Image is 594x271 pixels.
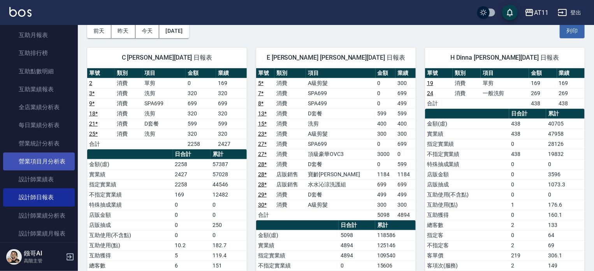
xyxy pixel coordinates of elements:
td: A級剪髮 [306,78,375,88]
td: 169 [529,78,557,88]
td: 119.4 [211,250,247,260]
th: 業績 [395,68,416,78]
td: 0 [173,230,211,240]
td: 消費 [115,98,142,108]
td: 不指定實業績 [425,149,509,159]
td: 47958 [546,129,585,139]
td: 250 [211,220,247,230]
td: SPA699 [306,88,375,98]
td: 洗剪 [142,108,185,119]
td: 互助使用(點) [425,200,509,210]
td: 3596 [546,169,585,179]
td: 1 [509,200,546,210]
td: D套餐 [306,159,375,169]
span: H Dinna [PERSON_NAME][DATE] 日報表 [434,54,575,62]
td: 互助獲得 [425,210,509,220]
th: 項目 [306,68,375,78]
td: 499 [395,98,416,108]
td: D套餐 [306,108,375,119]
td: 寶齡[PERSON_NAME] [306,169,375,179]
button: save [502,5,518,20]
td: 699 [395,88,416,98]
td: 0 [509,179,546,190]
td: D套餐 [142,119,185,129]
button: 登出 [555,5,585,20]
td: 438 [557,98,585,108]
td: 4894 [339,250,375,260]
td: 64 [546,230,585,240]
td: 499 [376,190,396,200]
td: 169 [557,78,585,88]
button: AT11 [522,5,552,21]
td: 125146 [375,240,416,250]
td: 指定實業績 [425,139,509,149]
td: 28126 [546,139,585,149]
td: 4894 [395,210,416,220]
td: 2427 [216,139,247,149]
td: 消費 [115,88,142,98]
td: 洗剪 [306,119,375,129]
td: 1184 [395,169,416,179]
th: 單號 [425,68,453,78]
a: 營業項目月分析表 [3,152,75,170]
td: 1184 [376,169,396,179]
td: 44546 [211,179,247,190]
th: 金額 [186,68,216,78]
th: 金額 [376,68,396,78]
td: 洗剪 [142,129,185,139]
th: 業績 [216,68,247,78]
td: 店販金額 [87,210,173,220]
td: 0 [376,159,396,169]
a: 營業統計分析表 [3,135,75,152]
p: 高階主管 [24,257,63,264]
td: 12482 [211,190,247,200]
button: 今天 [135,24,160,38]
a: 2 [89,80,92,86]
button: 前天 [87,24,111,38]
td: 4894 [339,240,375,250]
td: 0 [509,210,546,220]
td: 互助使用(點) [87,240,173,250]
td: 頂級豪華OVC3 [306,149,375,159]
button: [DATE] [159,24,189,38]
td: 消費 [274,190,306,200]
td: 0 [395,149,416,159]
td: 133 [546,220,585,230]
th: 類別 [115,68,142,78]
td: 320 [186,108,216,119]
td: 消費 [274,119,306,129]
td: 320 [186,129,216,139]
td: 0 [339,260,375,271]
td: 109540 [375,250,416,260]
td: 消費 [274,159,306,169]
td: 0 [211,230,247,240]
td: 0 [376,139,396,149]
td: 0 [509,169,546,179]
td: A級剪髮 [306,129,375,139]
td: 消費 [274,129,306,139]
td: 消費 [274,78,306,88]
th: 金額 [529,68,557,78]
button: 昨天 [111,24,135,38]
span: E [PERSON_NAME] [PERSON_NAME][DATE] 日報表 [265,54,406,62]
td: 消費 [115,119,142,129]
table: a dense table [256,68,416,220]
td: 2258 [173,179,211,190]
td: 57028 [211,169,247,179]
td: 499 [395,190,416,200]
td: 699 [395,179,416,190]
td: 320 [216,88,247,98]
td: 320 [216,108,247,119]
th: 類別 [274,68,306,78]
button: 列印 [560,24,585,38]
td: 總客數 [425,220,509,230]
td: 消費 [115,108,142,119]
td: 19832 [546,149,585,159]
td: 消費 [115,129,142,139]
th: 日合計 [339,220,375,230]
td: 洗剪 [142,88,185,98]
td: 699 [395,139,416,149]
td: 300 [395,129,416,139]
td: 182.7 [211,240,247,250]
td: 一般洗剪 [481,88,529,98]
